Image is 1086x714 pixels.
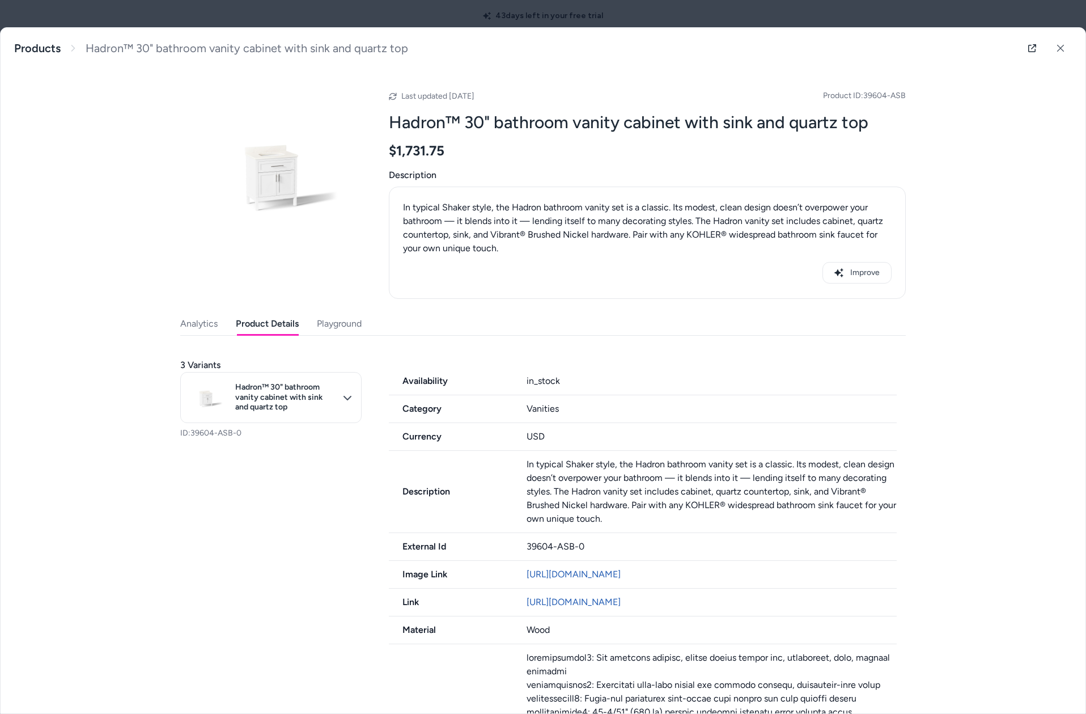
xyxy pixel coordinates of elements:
div: USD [527,430,897,443]
span: 3 Variants [180,358,220,372]
button: Analytics [180,312,218,335]
p: ID: 39604-ASB-0 [180,428,362,439]
img: 39604-ASB-0_ISO_d2c0040513_rgb [183,375,228,420]
span: Currency [389,430,513,443]
span: External Id [389,540,513,554]
div: Wood [527,623,897,637]
span: Material [389,623,513,637]
p: In typical Shaker style, the Hadron bathroom vanity set is a classic. Its modest, clean design do... [403,201,892,255]
button: Improve [822,262,892,284]
span: Product ID: 39604-ASB [823,90,906,102]
span: Hadron™ 30" bathroom vanity cabinet with sink and quartz top [235,382,336,412]
span: Image Link [389,568,513,581]
p: In typical Shaker style, the Hadron bathroom vanity set is a classic. Its modest, clean design do... [527,458,897,526]
span: $1,731.75 [389,142,444,159]
button: Product Details [236,312,299,335]
img: 39604-ASB-0_ISO_d2c0040513_rgb [180,82,362,264]
div: in_stock [527,374,897,388]
span: Link [389,595,513,609]
span: Description [389,168,906,182]
span: Category [389,402,513,416]
a: [URL][DOMAIN_NAME] [527,597,621,607]
a: Products [14,41,61,56]
a: [URL][DOMAIN_NAME] [527,569,621,580]
button: Hadron™ 30" bathroom vanity cabinet with sink and quartz top [180,372,362,423]
span: Description [389,485,513,498]
button: Playground [317,312,362,335]
div: Vanities [527,402,897,416]
span: Last updated [DATE] [401,91,474,101]
h2: Hadron™ 30" bathroom vanity cabinet with sink and quartz top [389,112,906,133]
span: Hadron™ 30" bathroom vanity cabinet with sink and quartz top [86,41,408,56]
div: 39604-ASB-0 [527,540,897,554]
span: Availability [389,374,513,388]
nav: breadcrumb [14,41,408,56]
